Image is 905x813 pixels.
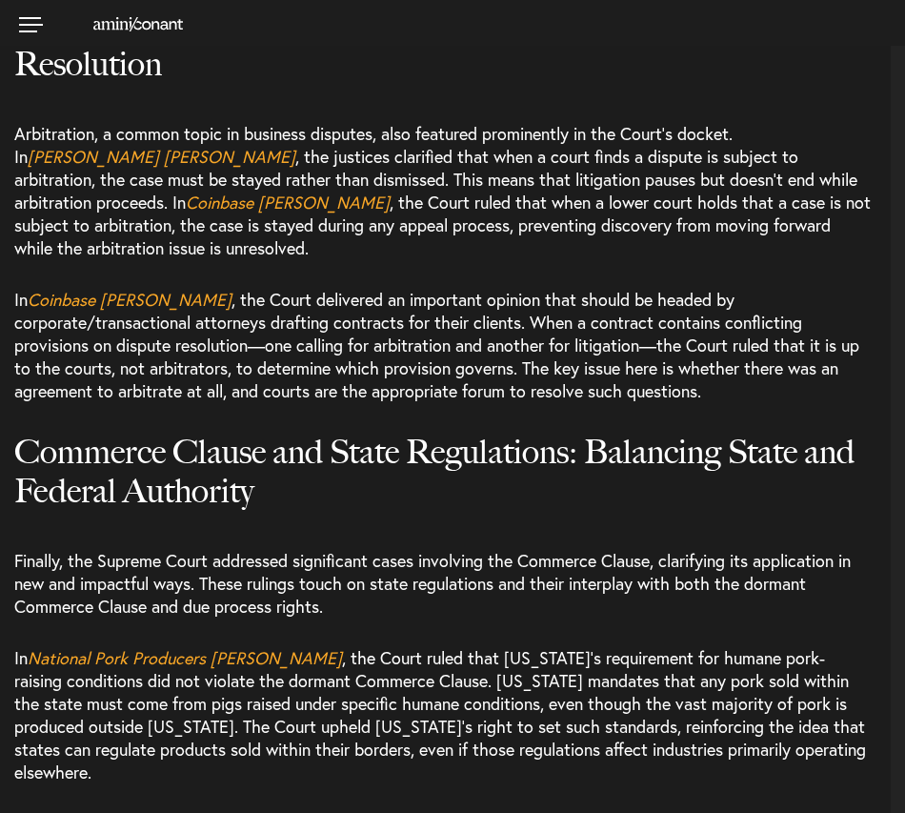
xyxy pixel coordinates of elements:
h2: Commerce Clause and State Regulations: Balancing State and Federal Authority [14,433,876,549]
span: , the Court delivered an important opinion that should be headed by corporate/transactional attor... [14,288,859,402]
a: National Pork Producers [PERSON_NAME] [28,646,342,669]
span: , the justices clarified that when a court finds a dispute is subject to arbitration, the case mu... [14,145,857,213]
a: Coinbase [PERSON_NAME] [186,191,390,213]
span: Arbitration, a common topic in business disputes, also featured prominently in the Court’s docket... [14,122,733,168]
a: [PERSON_NAME] [PERSON_NAME] [28,145,295,168]
span: In [14,288,28,311]
span: , the Court ruled that [US_STATE]’s requirement for humane pork-raising conditions did not violat... [14,646,866,783]
a: Home [93,15,183,30]
span: Finally, the Supreme Court addressed significant cases involving the Commerce Clause, clarifying ... [14,549,851,618]
span: , the Court ruled that when a lower court holds that a case is not subject to arbitration, the ca... [14,191,871,259]
h2: Arbitration and Business Contracts: SCOTUS on Dispute Resolution [14,6,876,122]
span: In [14,646,28,669]
a: Coinbase [PERSON_NAME] [28,288,231,311]
img: Amini & Conant [93,17,183,31]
